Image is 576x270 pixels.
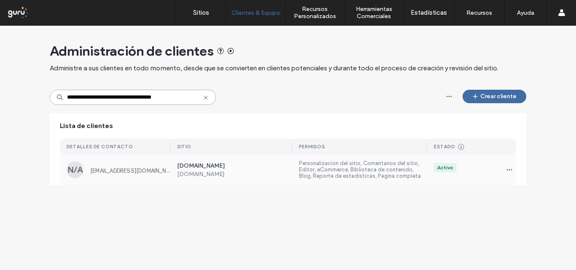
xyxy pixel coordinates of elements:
button: Crear cliente [463,90,526,103]
div: DETALLES DE CONTACTO [67,144,133,150]
label: Ayuda [517,9,534,16]
label: Estadísticas [411,9,447,16]
label: Herramientas Comerciales [345,5,403,20]
span: [EMAIL_ADDRESS][DOMAIN_NAME] [90,168,170,174]
div: Activo [437,164,453,171]
label: Sitios [193,9,209,16]
span: Administre a sus clientes en todo momento, desde que se convierten en clientes potenciales y dura... [50,64,498,73]
div: Permisos [299,144,325,150]
span: Lista de clientes [60,121,113,131]
label: Recursos [466,9,492,16]
a: N/A[EMAIL_ADDRESS][DOMAIN_NAME][DOMAIN_NAME][DOMAIN_NAME]Personalización del sitio, Comentarios d... [60,155,516,185]
label: Clientes & Equipo [231,9,280,16]
label: Recursos Personalizados [285,5,344,20]
label: [DOMAIN_NAME] [177,171,293,178]
div: Estado [434,144,455,150]
span: Ayuda [18,6,41,13]
div: Sitio [177,144,191,150]
div: N/A [67,161,83,178]
label: Personalización del sitio, Comentarios del sitio, Editor, eCommerce, Biblioteca de contenido, Blo... [299,160,427,179]
label: [DOMAIN_NAME] [177,162,293,171]
span: Administración de clientes [50,43,214,59]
